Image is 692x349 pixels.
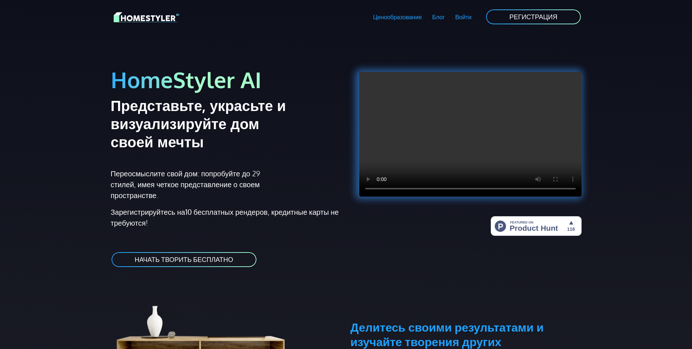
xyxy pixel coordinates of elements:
p: Зарегистрируйтесь на , кредитные карты не требуются! [111,206,342,228]
a: Блог [427,9,450,25]
p: Переосмыслите свой дом: попробуйте до 29 стилей, имея четкое представление о своем пространстве. [111,168,284,201]
a: Войти [450,9,477,25]
a: Ценообразование [368,9,427,25]
img: HomeStyler AI - Дизайн интерьера стал проще: один клик к дому вашей мечты | Охота за продуктами [491,216,582,236]
h2: Представьте, украсьте и визуализируйте дом своей мечты [111,96,296,151]
a: НАЧАТЬ ТВОРИТЬ БЕСПЛАТНО [111,251,257,268]
strong: 10 бесплатных рендеров [185,207,268,217]
img: Логотип HomeStyler AI [114,11,179,24]
h1: HomeStyler AI [111,66,342,93]
a: РЕГИСТРАЦИЯ [485,9,581,25]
